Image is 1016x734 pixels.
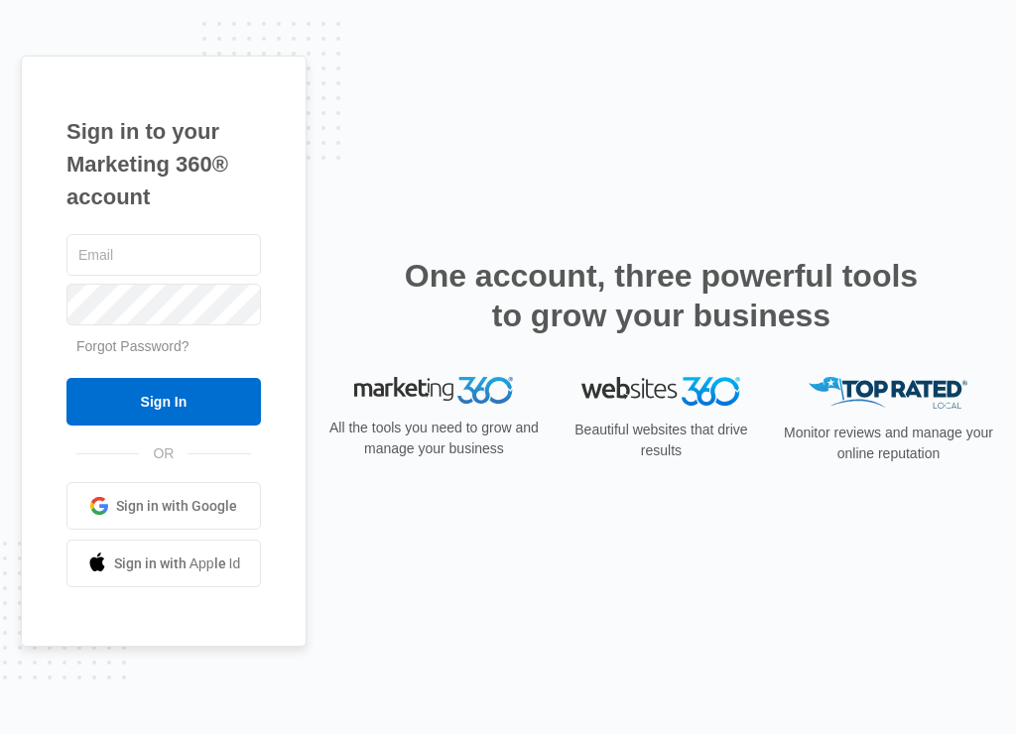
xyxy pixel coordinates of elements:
h2: One account, three powerful tools to grow your business [398,256,924,335]
input: Email [66,234,261,276]
span: Sign in with Apple Id [114,553,241,574]
img: Websites 360 [581,377,740,406]
input: Sign In [66,378,261,426]
a: Forgot Password? [76,338,190,354]
img: Marketing 360 [354,377,513,405]
a: Sign in with Apple Id [66,540,261,587]
p: Beautiful websites that drive results [555,420,768,461]
h1: Sign in to your Marketing 360® account [66,115,261,213]
img: Top Rated Local [809,377,967,410]
span: Sign in with Google [116,496,237,517]
a: Sign in with Google [66,482,261,530]
p: All the tools you need to grow and manage your business [327,418,541,459]
p: Monitor reviews and manage your online reputation [782,423,995,464]
span: OR [139,443,188,464]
